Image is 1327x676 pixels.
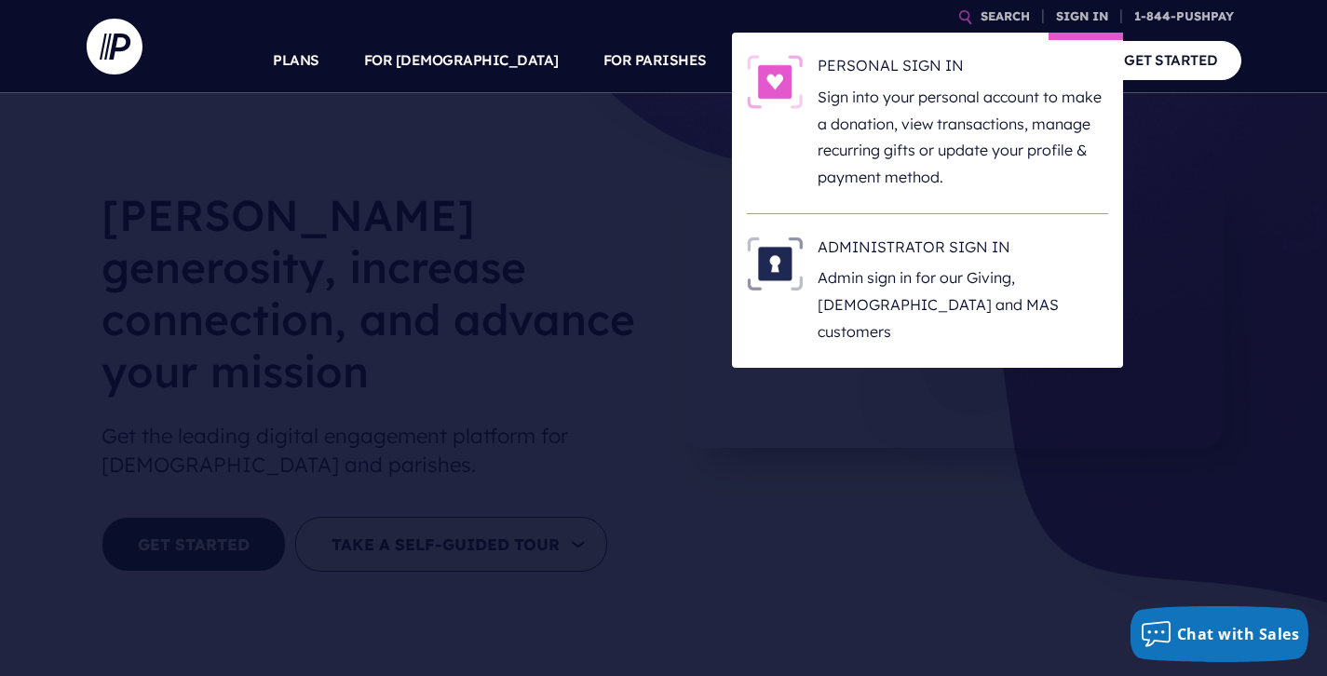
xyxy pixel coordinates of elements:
img: ADMINISTRATOR SIGN IN - Illustration [747,237,803,291]
img: PERSONAL SIGN IN - Illustration [747,55,803,109]
p: Admin sign in for our Giving, [DEMOGRAPHIC_DATA] and MAS customers [818,264,1108,345]
a: PERSONAL SIGN IN - Illustration PERSONAL SIGN IN Sign into your personal account to make a donati... [747,55,1108,191]
a: PLANS [273,28,319,93]
a: SOLUTIONS [752,28,834,93]
a: GET STARTED [1101,41,1241,79]
a: COMPANY [988,28,1057,93]
span: Chat with Sales [1177,624,1300,644]
a: FOR PARISHES [603,28,707,93]
button: Chat with Sales [1131,606,1309,662]
a: EXPLORE [878,28,943,93]
p: Sign into your personal account to make a donation, view transactions, manage recurring gifts or ... [818,84,1108,191]
h6: ADMINISTRATOR SIGN IN [818,237,1108,264]
a: ADMINISTRATOR SIGN IN - Illustration ADMINISTRATOR SIGN IN Admin sign in for our Giving, [DEMOGRA... [747,237,1108,345]
h6: PERSONAL SIGN IN [818,55,1108,83]
a: FOR [DEMOGRAPHIC_DATA] [364,28,559,93]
